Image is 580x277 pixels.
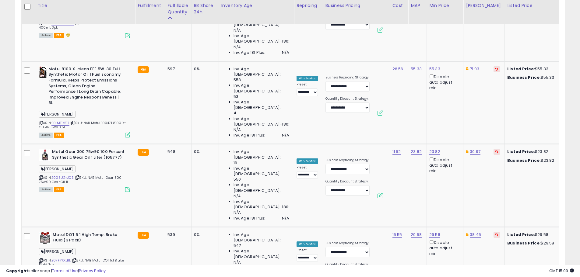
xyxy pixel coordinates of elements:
span: FBA [54,33,64,38]
span: FBA [54,133,64,138]
div: $55.33 [507,75,558,80]
div: $55.33 [507,66,558,72]
small: FBA [138,149,149,156]
span: [PERSON_NAME] [39,165,76,172]
label: Business Repricing Strategy: [325,241,370,245]
span: Inv. Age [DEMOGRAPHIC_DATA]: [234,99,289,110]
span: Inv. Age [DEMOGRAPHIC_DATA]-180: [234,199,289,210]
div: Repricing [297,2,320,9]
span: [PERSON_NAME] [39,248,76,255]
span: 550 [234,177,241,182]
span: 547 [234,243,241,248]
label: Business Repricing Strategy: [325,158,370,162]
span: N/A [234,44,241,50]
div: Disable auto adjust min [429,156,459,174]
div: Listed Price [507,2,560,9]
div: Cost [392,2,406,9]
div: 0% [194,66,214,72]
div: Win BuyBox [297,241,318,247]
img: 41kfKFKrKlL._SL40_.jpg [39,149,51,161]
div: Preset: [297,82,318,96]
img: 51vGD8ca6qL._SL40_.jpg [39,232,51,244]
div: $23.82 [507,158,558,163]
label: Quantity Discount Strategy: [325,97,370,101]
div: $29.58 [507,241,558,246]
label: Quantity Discount Strategy: [325,179,370,184]
div: 0% [194,149,214,154]
span: Inv. Age [DEMOGRAPHIC_DATA]: [234,232,289,243]
span: | SKU: NAB Motul DOT 5.1 Brake Fluid 3pk [39,258,124,267]
span: N/A [282,50,289,55]
span: Inv. Age [DEMOGRAPHIC_DATA]: [234,66,289,77]
div: Win BuyBox [297,76,318,81]
a: 30.97 [470,149,480,155]
div: Title [37,2,132,9]
img: 415LWgDqNfL._SL40_.jpg [39,66,47,78]
div: 539 [167,232,186,237]
div: $23.82 [507,149,558,154]
a: 29.58 [411,232,422,238]
span: Inv. Age [DEMOGRAPHIC_DATA]: [234,248,289,259]
b: Listed Price: [507,66,535,72]
a: Terms of Use [52,268,78,274]
a: B07FYXXLBL [51,258,71,263]
a: 15.55 [392,232,402,238]
div: MAP [411,2,424,9]
span: N/A [234,28,241,33]
span: N/A [234,210,241,215]
div: Disable auto adjust min [429,73,459,91]
span: N/A [234,193,241,199]
a: 23.82 [411,149,422,155]
span: | SKU: NAB Motul 109471 8100 X-CLEAN 5W30 5L [39,120,126,130]
div: Inventory Age [221,2,291,9]
span: FBA [54,187,64,192]
small: FBA [138,232,149,239]
label: Business Repricing Strategy: [325,75,370,80]
div: Preset: [297,248,318,262]
b: Business Price: [507,240,541,246]
span: N/A [282,216,289,221]
a: 71.93 [470,66,479,72]
a: B005UGKJCS [51,175,74,180]
div: $29.58 [507,232,558,237]
span: 558 [234,77,241,83]
div: 597 [167,66,186,72]
span: N/A [282,133,289,138]
div: [PERSON_NAME] [466,2,502,9]
b: Motul DOT 5.1 High Temp. Brake Fluid (3 Pack) [53,232,127,245]
span: 4 [234,110,236,116]
span: 16 [234,160,237,166]
span: Inv. Age [DEMOGRAPHIC_DATA]-180: [234,33,289,44]
a: 29.58 [429,232,440,238]
a: 55.33 [429,66,440,72]
span: All listings currently available for purchase on Amazon [39,187,53,192]
span: 2025-10-14 15:09 GMT [549,268,574,274]
span: | SKU: NAB Motul Gear 300 75w90 Gear Oil 1L [39,175,121,184]
span: N/A [234,127,241,133]
div: Disable auto adjust min [429,239,459,257]
i: hazardous material [64,33,71,37]
div: seller snap | | [6,268,106,274]
a: 23.82 [429,149,440,155]
a: 11.62 [392,149,401,155]
b: Business Price: [507,158,541,163]
a: 26.56 [392,66,403,72]
small: FBA [138,66,149,73]
div: ASIN: [39,66,130,137]
span: All listings currently available for purchase on Amazon [39,133,53,138]
b: Business Price: [507,74,541,80]
div: Fulfillment [138,2,162,9]
div: Min Price [429,2,461,9]
span: 53 [234,94,238,99]
div: Win BuyBox [297,158,318,164]
b: Motul 8100 X-clean EFE 5W-30 Full Synthetic Motor Oil | Fuel Economy Formula, Helps Protect Emiss... [48,66,122,107]
div: Preset: [297,165,318,179]
span: All listings currently available for purchase on Amazon [39,33,53,38]
span: Inv. Age 181 Plus: [234,216,265,221]
div: Fulfillable Quantity [167,2,188,15]
span: Inv. Age 181 Plus: [234,133,265,138]
span: Inv. Age [DEMOGRAPHIC_DATA]-180: [234,116,289,127]
span: Inv. Age [DEMOGRAPHIC_DATA]: [234,83,289,94]
div: ASIN: [39,149,130,191]
a: B01MT1X517 [51,120,69,126]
